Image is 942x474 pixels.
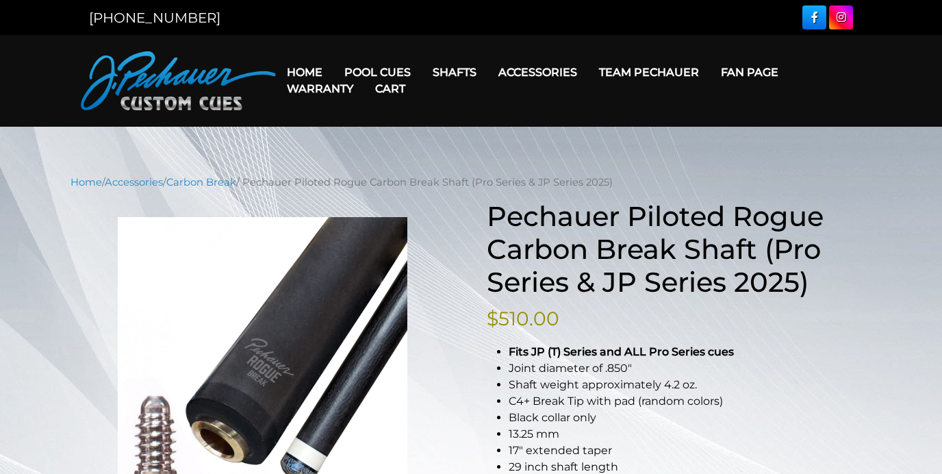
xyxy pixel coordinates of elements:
nav: Breadcrumb [71,175,871,190]
bdi: 510.00 [487,307,559,330]
a: Accessories [105,176,163,188]
li: Shaft weight approximately 4.2 oz. [509,377,871,393]
img: Pechauer Custom Cues [81,51,276,110]
li: 13.25 mm [509,426,871,442]
a: Carbon Break [166,176,236,188]
a: Team Pechauer [588,55,710,90]
li: Joint diameter of .850″ [509,360,871,377]
a: Home [276,55,333,90]
h1: Pechauer Piloted Rogue Carbon Break Shaft (Pro Series & JP Series 2025) [487,200,871,299]
a: Warranty [276,71,364,106]
a: Home [71,176,102,188]
strong: Fits JP (T) Series and ALL Pro Series cues [509,345,734,358]
a: Pool Cues [333,55,422,90]
a: Accessories [487,55,588,90]
li: Black collar only [509,410,871,426]
a: Cart [364,71,416,106]
li: C4+ Break Tip with pad (random colors) [509,393,871,410]
span: $ [487,307,498,330]
a: Fan Page [710,55,789,90]
a: Shafts [422,55,487,90]
a: [PHONE_NUMBER] [89,10,220,26]
li: 17″ extended taper [509,442,871,459]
